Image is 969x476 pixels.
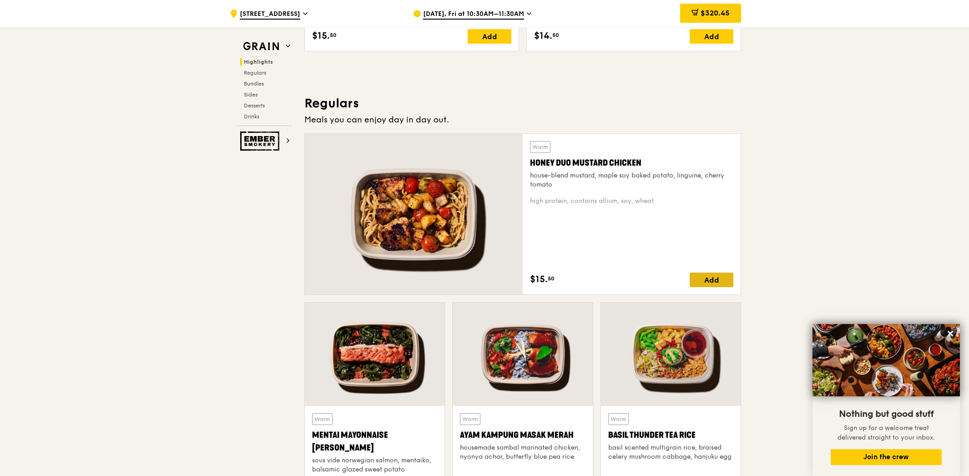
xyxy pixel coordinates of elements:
[240,132,282,151] img: Ember Smokery web logo
[330,31,337,39] span: 50
[312,456,437,474] div: sous vide norwegian salmon, mentaiko, balsamic glazed sweet potato
[831,449,942,465] button: Join the crew
[304,113,741,126] div: Meals you can enjoy day in day out.
[304,95,741,111] h3: Regulars
[608,429,733,441] div: Basil Thunder Tea Rice
[839,409,934,420] span: Nothing but good stuff
[701,9,730,17] span: $320.45
[312,413,333,425] div: Warm
[240,10,300,20] span: [STREET_ADDRESS]
[244,70,266,76] span: Regulars
[244,91,257,98] span: Sides
[530,197,733,206] div: high protein, contains allium, soy, wheat
[240,38,282,55] img: Grain web logo
[312,29,330,43] span: $15.
[548,275,555,282] span: 50
[690,273,733,287] div: Add
[244,81,264,87] span: Bundles
[460,413,480,425] div: Warm
[244,59,273,65] span: Highlights
[534,29,552,43] span: $14.
[530,157,733,169] div: Honey Duo Mustard Chicken
[468,29,511,44] div: Add
[838,424,935,441] span: Sign up for a welcome treat delivered straight to your inbox.
[244,113,259,120] span: Drinks
[244,102,265,109] span: Desserts
[460,443,585,461] div: housemade sambal marinated chicken, nyonya achar, butterfly blue pea rice
[423,10,524,20] span: [DATE], Fri at 10:30AM–11:30AM
[530,141,550,153] div: Warm
[943,326,958,341] button: Close
[552,31,559,39] span: 50
[608,413,629,425] div: Warm
[690,29,733,44] div: Add
[813,324,960,396] img: DSC07876-Edit02-Large.jpeg
[608,443,733,461] div: basil scented multigrain rice, braised celery mushroom cabbage, hanjuku egg
[530,273,548,286] span: $15.
[460,429,585,441] div: Ayam Kampung Masak Merah
[530,171,733,189] div: house-blend mustard, maple soy baked potato, linguine, cherry tomato
[312,429,437,454] div: Mentai Mayonnaise [PERSON_NAME]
